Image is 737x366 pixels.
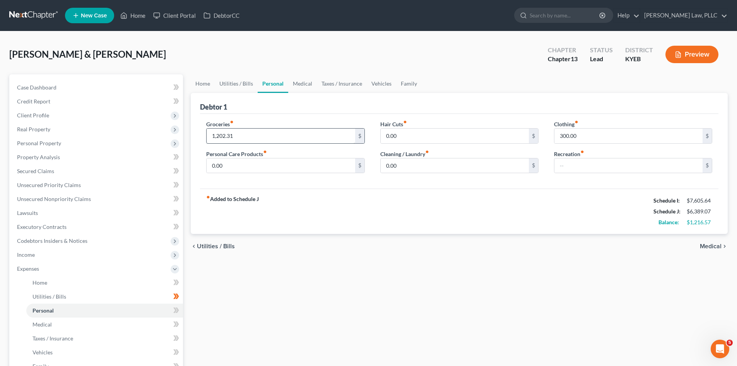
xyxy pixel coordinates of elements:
div: Chapter [548,46,578,55]
strong: Schedule J: [653,208,681,215]
a: [PERSON_NAME] Law, PLLC [640,9,727,22]
span: [PERSON_NAME] & [PERSON_NAME] [9,48,166,60]
span: Client Profile [17,112,49,119]
label: Cleaning / Laundry [380,150,429,158]
span: Taxes / Insurance [32,335,73,342]
div: KYEB [625,55,653,64]
button: Preview [665,46,718,63]
i: fiber_manual_record [425,150,429,154]
i: fiber_manual_record [206,195,210,199]
div: Status [590,46,613,55]
button: Medical chevron_right [700,243,728,249]
a: Utilities / Bills [215,74,258,93]
div: $ [529,158,538,173]
span: Case Dashboard [17,84,56,91]
a: Home [191,74,215,93]
a: Taxes / Insurance [317,74,367,93]
span: Personal [32,307,54,314]
a: Home [26,276,183,290]
span: Vehicles [32,349,53,356]
i: fiber_manual_record [263,150,267,154]
input: -- [554,129,703,143]
span: Utilities / Bills [197,243,235,249]
a: Personal [258,74,288,93]
label: Groceries [206,120,234,128]
a: Help [614,9,640,22]
a: Vehicles [26,345,183,359]
span: Unsecured Priority Claims [17,182,81,188]
span: Medical [32,321,52,328]
span: Income [17,251,35,258]
label: Recreation [554,150,584,158]
a: DebtorCC [200,9,243,22]
div: $ [703,129,712,143]
span: Real Property [17,126,50,132]
div: $ [355,158,364,173]
a: Executory Contracts [11,220,183,234]
i: chevron_right [722,243,728,249]
div: Chapter [548,55,578,64]
span: Expenses [17,265,39,272]
input: Search by name... [530,8,600,22]
a: Vehicles [367,74,396,93]
strong: Balance: [658,219,679,225]
span: Codebtors Insiders & Notices [17,237,87,244]
span: 13 [571,55,578,62]
span: Home [32,279,47,286]
div: $7,605.64 [687,197,712,204]
span: Lawsuits [17,210,38,216]
span: Property Analysis [17,154,60,160]
label: Clothing [554,120,578,128]
span: Utilities / Bills [32,293,66,300]
span: Credit Report [17,98,50,105]
label: Personal Care Products [206,150,267,158]
a: Lawsuits [11,206,183,220]
a: Credit Report [11,95,183,108]
a: Secured Claims [11,164,183,178]
div: $6,389.07 [687,208,712,215]
i: fiber_manual_record [580,150,584,154]
i: chevron_left [191,243,197,249]
a: Utilities / Bills [26,290,183,304]
label: Hair Cuts [380,120,407,128]
div: Lead [590,55,613,64]
a: Taxes / Insurance [26,332,183,345]
input: -- [207,129,355,143]
input: -- [381,158,529,173]
a: Unsecured Priority Claims [11,178,183,192]
i: fiber_manual_record [403,120,407,124]
a: Medical [26,318,183,332]
strong: Schedule I: [653,197,680,204]
a: Medical [288,74,317,93]
a: Home [116,9,149,22]
div: District [625,46,653,55]
i: fiber_manual_record [230,120,234,124]
div: $ [529,129,538,143]
span: Secured Claims [17,168,54,174]
a: Property Analysis [11,150,183,164]
div: $ [703,158,712,173]
span: Personal Property [17,140,61,146]
span: Medical [700,243,722,249]
div: $ [355,129,364,143]
div: $1,216.57 [687,218,712,226]
input: -- [554,158,703,173]
span: Unsecured Nonpriority Claims [17,196,91,202]
button: chevron_left Utilities / Bills [191,243,235,249]
a: Unsecured Nonpriority Claims [11,192,183,206]
input: -- [381,129,529,143]
span: 5 [727,340,733,346]
strong: Added to Schedule J [206,195,259,228]
span: Executory Contracts [17,223,67,230]
iframe: Intercom live chat [711,340,729,358]
input: -- [207,158,355,173]
div: Debtor 1 [200,102,227,112]
a: Personal [26,304,183,318]
a: Client Portal [149,9,200,22]
i: fiber_manual_record [575,120,578,124]
a: Case Dashboard [11,81,183,95]
span: New Case [81,13,107,19]
a: Family [396,74,422,93]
